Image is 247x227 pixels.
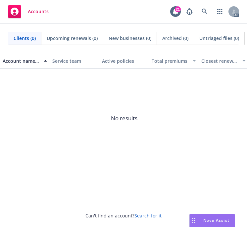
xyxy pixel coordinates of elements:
[109,35,151,42] span: New businesses (0)
[213,5,226,18] a: Switch app
[99,53,149,69] button: Active policies
[201,57,238,64] div: Closest renewal date
[50,53,99,69] button: Service team
[28,9,49,14] span: Accounts
[3,57,40,64] div: Account name, DBA
[189,214,235,227] button: Nova Assist
[14,35,36,42] span: Clients (0)
[190,214,198,227] div: Drag to move
[149,53,199,69] button: Total premiums
[199,35,239,42] span: Untriaged files (0)
[85,212,162,219] span: Can't find an account?
[152,57,189,64] div: Total premiums
[198,5,211,18] a: Search
[102,57,146,64] div: Active policies
[203,217,229,223] span: Nova Assist
[5,2,51,21] a: Accounts
[134,212,162,219] a: Search for it
[162,35,188,42] span: Archived (0)
[47,35,98,42] span: Upcoming renewals (0)
[183,5,196,18] a: Report a Bug
[175,6,181,12] div: 21
[52,57,97,64] div: Service team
